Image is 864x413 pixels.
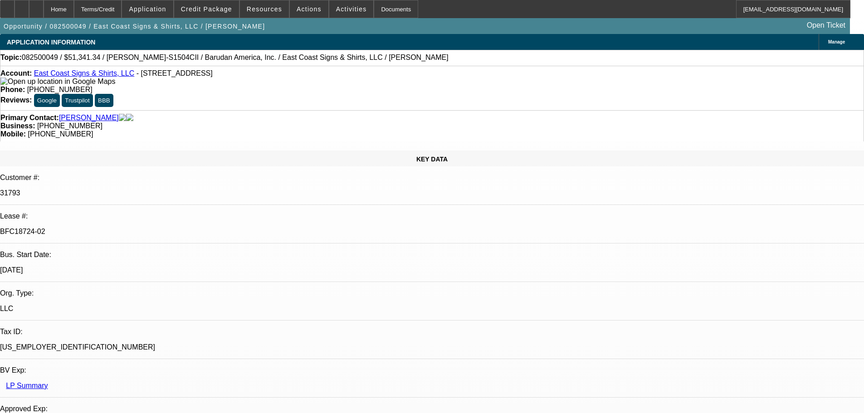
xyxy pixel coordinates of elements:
[119,114,126,122] img: facebook-icon.png
[95,94,113,107] button: BBB
[416,155,448,163] span: KEY DATA
[336,5,367,13] span: Activities
[28,130,93,138] span: [PHONE_NUMBER]
[0,78,115,85] a: View Google Maps
[247,5,282,13] span: Resources
[174,0,239,18] button: Credit Package
[62,94,93,107] button: Trustpilot
[0,130,26,138] strong: Mobile:
[37,122,103,130] span: [PHONE_NUMBER]
[803,18,849,33] a: Open Ticket
[22,53,449,62] span: 082500049 / $51,341.34 / [PERSON_NAME]-S1504CII / Barudan America, Inc. / East Coast Signs & Shir...
[34,69,134,77] a: East Coast Signs & Shirts, LLC
[297,5,322,13] span: Actions
[59,114,119,122] a: [PERSON_NAME]
[0,69,32,77] strong: Account:
[122,0,173,18] button: Application
[0,114,59,122] strong: Primary Contact:
[126,114,133,122] img: linkedin-icon.png
[0,122,35,130] strong: Business:
[0,53,22,62] strong: Topic:
[329,0,374,18] button: Activities
[129,5,166,13] span: Application
[240,0,289,18] button: Resources
[0,86,25,93] strong: Phone:
[0,96,32,104] strong: Reviews:
[4,23,265,30] span: Opportunity / 082500049 / East Coast Signs & Shirts, LLC / [PERSON_NAME]
[181,5,232,13] span: Credit Package
[7,39,95,46] span: APPLICATION INFORMATION
[828,39,845,44] span: Manage
[6,382,48,389] a: LP Summary
[34,94,60,107] button: Google
[27,86,93,93] span: [PHONE_NUMBER]
[290,0,328,18] button: Actions
[137,69,213,77] span: - [STREET_ADDRESS]
[0,78,115,86] img: Open up location in Google Maps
